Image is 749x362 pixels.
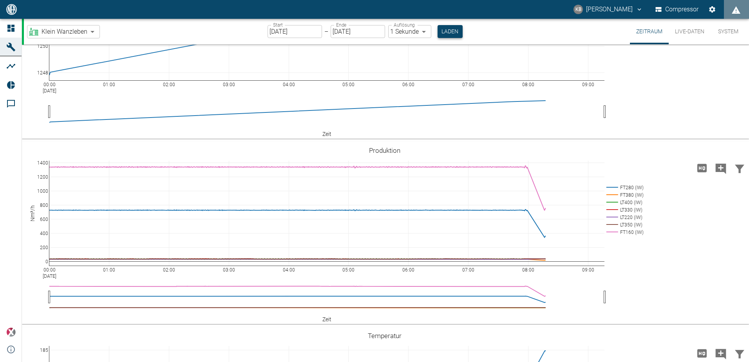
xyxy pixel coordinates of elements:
[6,328,16,337] img: Xplore Logo
[336,22,346,28] label: Ende
[324,27,328,36] p: –
[711,19,746,44] button: System
[394,22,415,28] label: Auflösung
[730,158,749,178] button: Daten filtern
[438,25,463,38] button: Laden
[705,2,719,16] button: Einstellungen
[654,2,700,16] button: Compressor
[711,158,730,178] button: Kommentar hinzufügen
[29,27,87,36] a: Klein Wanzleben
[273,22,283,28] label: Start
[669,19,711,44] button: Live-Daten
[42,27,87,36] span: Klein Wanzleben
[268,25,322,38] input: DD.MM.YYYY
[693,349,711,357] span: Hohe Auflösung
[572,2,644,16] button: kevin.bittner@arcanum-energy.de
[574,5,583,14] div: KB
[388,25,431,38] div: 1 Sekunde
[693,164,711,171] span: Hohe Auflösung
[331,25,385,38] input: DD.MM.YYYY
[5,4,18,14] img: logo
[630,19,669,44] button: Zeitraum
